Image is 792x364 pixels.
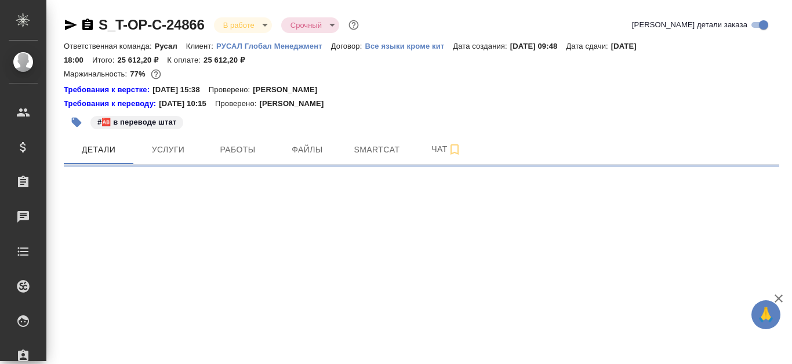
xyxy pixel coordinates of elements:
[346,17,361,32] button: Доп статусы указывают на важность/срочность заказа
[220,20,258,30] button: В работе
[210,143,266,157] span: Работы
[64,18,78,32] button: Скопировать ссылку для ЯМессенджера
[64,84,152,96] a: Требования к верстке:
[81,18,95,32] button: Скопировать ссылку
[64,42,155,50] p: Ответственная команда:
[64,84,152,96] div: Нажми, чтобы открыть папку с инструкцией
[365,42,453,50] p: Все языки кроме кит
[331,42,365,50] p: Договор:
[214,17,272,33] div: В работе
[71,143,126,157] span: Детали
[448,143,462,156] svg: Подписаться
[510,42,566,50] p: [DATE] 09:48
[186,42,216,50] p: Клиент:
[130,70,148,78] p: 77%
[632,19,747,31] span: [PERSON_NAME] детали заказа
[64,98,159,110] div: Нажми, чтобы открыть папку с инструкцией
[216,41,331,50] a: РУСАЛ Глобал Менеджмент
[365,41,453,50] a: Все языки кроме кит
[155,42,186,50] p: Русал
[204,56,253,64] p: 25 612,20 ₽
[281,17,339,33] div: В работе
[92,56,117,64] p: Итого:
[453,42,510,50] p: Дата создания:
[64,110,89,135] button: Добавить тэг
[215,98,260,110] p: Проверено:
[140,143,196,157] span: Услуги
[216,42,331,50] p: РУСАЛ Глобал Менеджмент
[349,143,405,157] span: Smartcat
[89,117,184,126] span: 🆎 в переводе штат
[64,70,130,78] p: Маржинальность:
[99,17,205,32] a: S_T-OP-C-24866
[152,84,209,96] p: [DATE] 15:38
[64,98,159,110] a: Требования к переводу:
[287,20,325,30] button: Срочный
[148,67,164,82] button: 4828.60 RUB;
[167,56,204,64] p: К оплате:
[97,117,176,128] p: #🆎 в переводе штат
[259,98,332,110] p: [PERSON_NAME]
[566,42,611,50] p: Дата сдачи:
[751,300,780,329] button: 🙏
[253,84,326,96] p: [PERSON_NAME]
[279,143,335,157] span: Файлы
[419,142,474,156] span: Чат
[756,303,776,327] span: 🙏
[117,56,167,64] p: 25 612,20 ₽
[159,98,215,110] p: [DATE] 10:15
[209,84,253,96] p: Проверено:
